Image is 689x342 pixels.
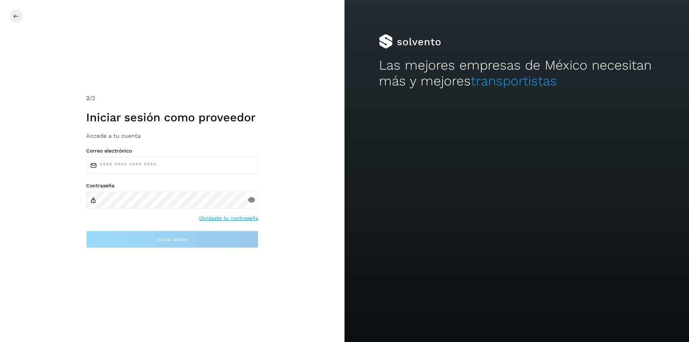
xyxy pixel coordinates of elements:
h1: Iniciar sesión como proveedor [86,111,258,124]
a: Olvidaste tu contraseña [199,215,258,222]
span: 2 [86,95,89,102]
label: Correo electrónico [86,148,258,154]
span: Inicia sesión [157,237,188,242]
h2: Las mejores empresas de México necesitan más y mejores [379,57,655,89]
span: transportistas [471,73,557,89]
button: Inicia sesión [86,231,258,248]
h3: Accede a tu cuenta [86,132,258,139]
label: Contraseña [86,183,258,189]
div: /2 [86,94,258,103]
